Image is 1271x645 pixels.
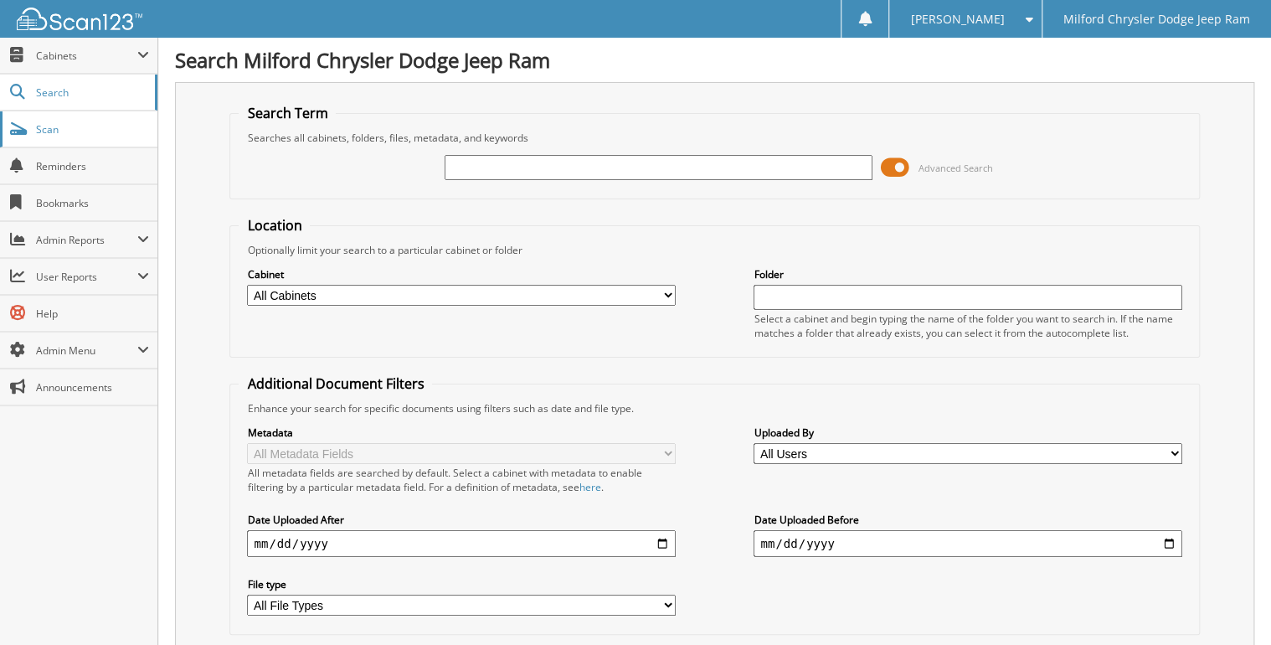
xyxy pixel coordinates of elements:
label: File type [247,577,675,591]
legend: Location [239,216,310,235]
span: Cabinets [36,49,137,63]
iframe: Chat Widget [1187,565,1271,645]
a: here [579,480,600,494]
span: Advanced Search [919,162,993,174]
div: Searches all cabinets, folders, files, metadata, and keywords [239,131,1190,145]
label: Folder [754,267,1181,281]
label: Date Uploaded After [247,513,675,527]
input: start [247,530,675,557]
span: Admin Reports [36,233,137,247]
label: Metadata [247,426,675,440]
img: scan123-logo-white.svg [17,8,142,30]
span: Bookmarks [36,196,149,210]
input: end [754,530,1181,557]
div: Select a cabinet and begin typing the name of the folder you want to search in. If the name match... [754,312,1181,340]
legend: Search Term [239,104,336,122]
span: Announcements [36,380,149,395]
div: All metadata fields are searched by default. Select a cabinet with metadata to enable filtering b... [247,466,675,494]
span: Admin Menu [36,343,137,358]
span: Scan [36,122,149,137]
label: Cabinet [247,267,675,281]
span: Reminders [36,159,149,173]
span: Milford Chrysler Dodge Jeep Ram [1063,14,1250,24]
div: Optionally limit your search to a particular cabinet or folder [239,243,1190,257]
span: Help [36,307,149,321]
span: Search [36,85,147,100]
div: Enhance your search for specific documents using filters such as date and file type. [239,401,1190,415]
legend: Additional Document Filters [239,374,432,393]
span: User Reports [36,270,137,284]
h1: Search Milford Chrysler Dodge Jeep Ram [175,46,1254,74]
label: Uploaded By [754,426,1181,440]
label: Date Uploaded Before [754,513,1181,527]
span: [PERSON_NAME] [910,14,1004,24]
